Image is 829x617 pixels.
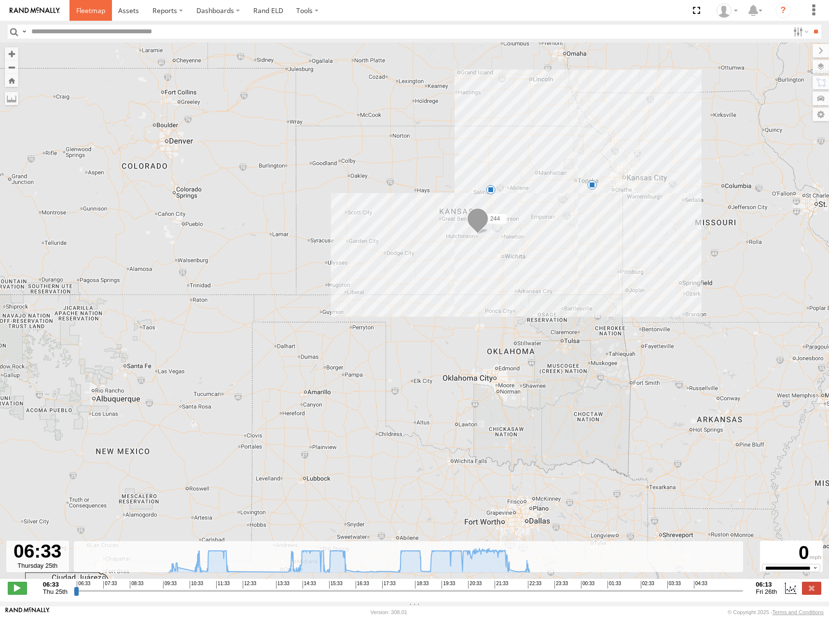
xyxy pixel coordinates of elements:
span: 18:33 [415,581,428,589]
a: Visit our Website [5,607,50,617]
span: 23:33 [554,581,568,589]
div: Version: 308.01 [371,609,407,615]
span: 19:33 [442,581,455,589]
span: Thu 25th Sep 2025 [43,588,68,595]
span: 20:33 [468,581,482,589]
div: Shane Miller [713,3,741,18]
span: 15:33 [329,581,343,589]
i: ? [775,3,791,18]
span: 07:33 [103,581,117,589]
label: Measure [5,92,18,105]
span: 11:33 [216,581,230,589]
span: 10:33 [190,581,203,589]
span: 16:33 [356,581,369,589]
span: 13:33 [276,581,290,589]
span: 09:33 [163,581,177,589]
span: 03:33 [667,581,681,589]
strong: 06:33 [43,581,68,588]
span: 08:33 [130,581,143,589]
a: Terms and Conditions [773,609,824,615]
span: 17:33 [382,581,396,589]
span: 04:33 [694,581,707,589]
label: Search Filter Options [789,25,810,39]
span: 14:33 [303,581,316,589]
button: Zoom Home [5,74,18,87]
label: Close [802,582,821,594]
span: 00:33 [581,581,594,589]
span: Fri 26th Sep 2025 [756,588,777,595]
label: Play/Stop [8,582,27,594]
button: Zoom in [5,47,18,60]
button: Zoom out [5,60,18,74]
div: © Copyright 2025 - [728,609,824,615]
label: Search Query [20,25,28,39]
span: 244 [490,215,500,222]
img: rand-logo.svg [10,7,60,14]
div: 0 [761,542,821,564]
span: 06:33 [77,581,90,589]
span: 02:33 [641,581,654,589]
span: 01:33 [608,581,621,589]
span: 12:33 [243,581,256,589]
span: 22:33 [528,581,541,589]
label: Map Settings [813,108,829,121]
strong: 06:13 [756,581,777,588]
span: 21:33 [495,581,508,589]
